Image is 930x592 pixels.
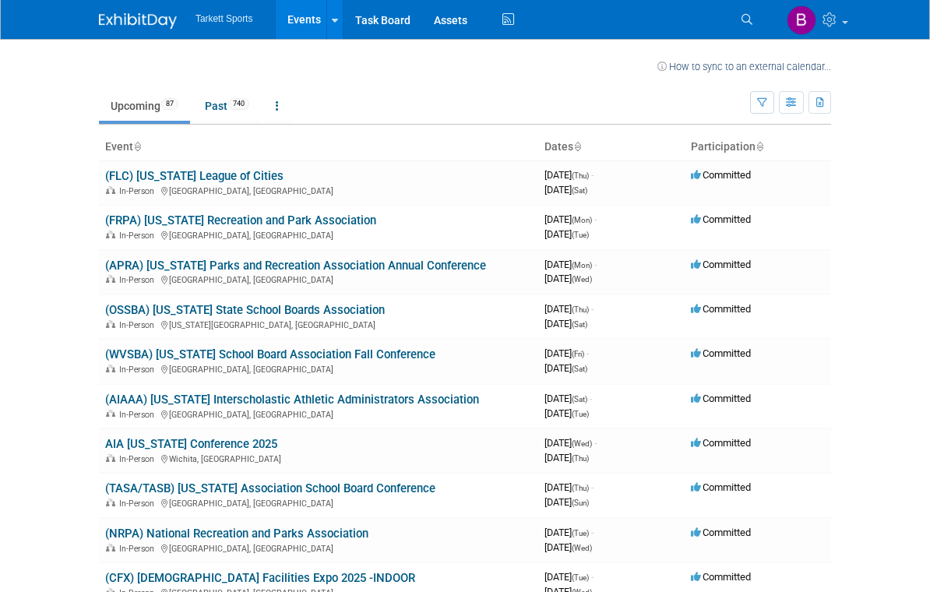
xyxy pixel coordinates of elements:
[591,169,594,181] span: -
[594,259,597,270] span: -
[572,231,589,239] span: (Tue)
[691,169,751,181] span: Committed
[572,484,589,492] span: (Thu)
[105,303,385,317] a: (OSSBA) [US_STATE] State School Boards Association
[119,410,159,420] span: In-Person
[544,184,587,196] span: [DATE]
[572,499,589,507] span: (Sun)
[572,454,589,463] span: (Thu)
[591,303,594,315] span: -
[119,231,159,241] span: In-Person
[105,393,479,407] a: (AIAAA) [US_STATE] Interscholastic Athletic Administrators Association
[105,527,368,541] a: (NRPA) National Recreation and Parks Association
[756,140,763,153] a: Sort by Participation Type
[119,499,159,509] span: In-Person
[657,61,831,72] a: How to sync to an external calendar...
[105,169,284,183] a: (FLC) [US_STATE] League of Cities
[119,365,159,375] span: In-Person
[572,395,587,403] span: (Sat)
[572,186,587,195] span: (Sat)
[99,134,538,160] th: Event
[105,273,532,285] div: [GEOGRAPHIC_DATA], [GEOGRAPHIC_DATA]
[106,275,115,283] img: In-Person Event
[572,529,589,537] span: (Tue)
[544,452,589,463] span: [DATE]
[572,410,589,418] span: (Tue)
[544,273,592,284] span: [DATE]
[691,571,751,583] span: Committed
[193,91,261,121] a: Past740
[538,134,685,160] th: Dates
[572,350,584,358] span: (Fri)
[544,541,592,553] span: [DATE]
[591,571,594,583] span: -
[572,305,589,314] span: (Thu)
[572,171,589,180] span: (Thu)
[544,347,589,359] span: [DATE]
[105,362,532,375] div: [GEOGRAPHIC_DATA], [GEOGRAPHIC_DATA]
[572,573,589,582] span: (Tue)
[590,393,592,404] span: -
[133,140,141,153] a: Sort by Event Name
[573,140,581,153] a: Sort by Start Date
[544,437,597,449] span: [DATE]
[591,481,594,493] span: -
[691,347,751,359] span: Committed
[544,571,594,583] span: [DATE]
[106,544,115,551] img: In-Person Event
[105,213,376,227] a: (FRPA) [US_STATE] Recreation and Park Association
[691,393,751,404] span: Committed
[572,320,587,329] span: (Sat)
[161,98,178,110] span: 87
[106,410,115,418] img: In-Person Event
[196,13,252,24] span: Tarkett Sports
[544,228,589,240] span: [DATE]
[105,407,532,420] div: [GEOGRAPHIC_DATA], [GEOGRAPHIC_DATA]
[105,481,435,495] a: (TASA/TASB) [US_STATE] Association School Board Conference
[544,259,597,270] span: [DATE]
[119,320,159,330] span: In-Person
[105,437,277,451] a: AIA [US_STATE] Conference 2025
[228,98,249,110] span: 740
[544,362,587,374] span: [DATE]
[544,481,594,493] span: [DATE]
[105,541,532,554] div: [GEOGRAPHIC_DATA], [GEOGRAPHIC_DATA]
[544,213,597,225] span: [DATE]
[544,318,587,329] span: [DATE]
[685,134,831,160] th: Participation
[691,527,751,538] span: Committed
[105,228,532,241] div: [GEOGRAPHIC_DATA], [GEOGRAPHIC_DATA]
[572,216,592,224] span: (Mon)
[594,213,597,225] span: -
[106,454,115,462] img: In-Person Event
[572,544,592,552] span: (Wed)
[544,527,594,538] span: [DATE]
[99,91,190,121] a: Upcoming87
[106,231,115,238] img: In-Person Event
[691,481,751,493] span: Committed
[119,275,159,285] span: In-Person
[105,347,435,361] a: (WVSBA) [US_STATE] School Board Association Fall Conference
[119,544,159,554] span: In-Person
[105,571,415,585] a: (CFX) [DEMOGRAPHIC_DATA] Facilities Expo 2025 -INDOOR
[544,303,594,315] span: [DATE]
[691,303,751,315] span: Committed
[99,13,177,29] img: ExhibitDay
[572,261,592,270] span: (Mon)
[105,184,532,196] div: [GEOGRAPHIC_DATA], [GEOGRAPHIC_DATA]
[106,186,115,194] img: In-Person Event
[106,365,115,372] img: In-Person Event
[691,259,751,270] span: Committed
[572,439,592,448] span: (Wed)
[544,393,592,404] span: [DATE]
[594,437,597,449] span: -
[544,496,589,508] span: [DATE]
[691,437,751,449] span: Committed
[105,318,532,330] div: [US_STATE][GEOGRAPHIC_DATA], [GEOGRAPHIC_DATA]
[544,407,589,419] span: [DATE]
[544,169,594,181] span: [DATE]
[105,259,486,273] a: (APRA) [US_STATE] Parks and Recreation Association Annual Conference
[106,499,115,506] img: In-Person Event
[106,320,115,328] img: In-Person Event
[572,365,587,373] span: (Sat)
